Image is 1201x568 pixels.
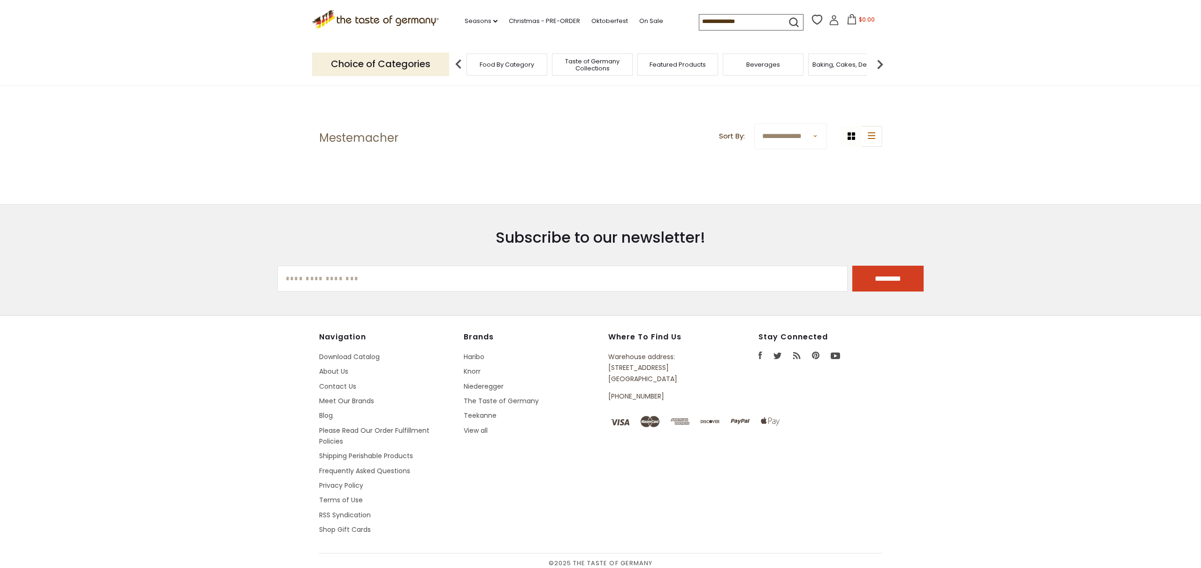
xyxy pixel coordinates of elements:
[480,61,534,68] a: Food By Category
[319,367,348,376] a: About Us
[319,332,454,342] h4: Navigation
[608,352,715,384] p: Warehouse address: [STREET_ADDRESS] [GEOGRAPHIC_DATA]
[464,426,488,435] a: View all
[465,16,497,26] a: Seasons
[608,391,715,402] p: [PHONE_NUMBER]
[319,352,380,361] a: Download Catalog
[464,411,497,420] a: Teekanne
[319,382,356,391] a: Contact Us
[319,510,371,520] a: RSS Syndication
[591,16,628,26] a: Oktoberfest
[464,367,481,376] a: Knorr
[871,55,889,74] img: next arrow
[319,396,374,406] a: Meet Our Brands
[719,130,745,142] label: Sort By:
[812,61,885,68] a: Baking, Cakes, Desserts
[464,352,484,361] a: Haribo
[464,382,504,391] a: Niederegger
[758,332,882,342] h4: Stay Connected
[449,55,468,74] img: previous arrow
[859,15,875,23] span: $0.00
[841,14,881,28] button: $0.00
[319,495,363,505] a: Terms of Use
[319,411,333,420] a: Blog
[319,481,363,490] a: Privacy Policy
[746,61,780,68] a: Beverages
[650,61,706,68] a: Featured Products
[509,16,580,26] a: Christmas - PRE-ORDER
[319,426,429,446] a: Please Read Our Order Fulfillment Policies
[639,16,663,26] a: On Sale
[319,131,398,145] h1: Mestemacher
[319,466,410,476] a: Frequently Asked Questions
[464,396,539,406] a: The Taste of Germany
[319,525,371,534] a: Shop Gift Cards
[312,53,449,76] p: Choice of Categories
[608,332,715,342] h4: Where to find us
[555,58,630,72] a: Taste of Germany Collections
[464,332,599,342] h4: Brands
[319,451,413,461] a: Shipping Perishable Products
[277,228,924,247] h3: Subscribe to our newsletter!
